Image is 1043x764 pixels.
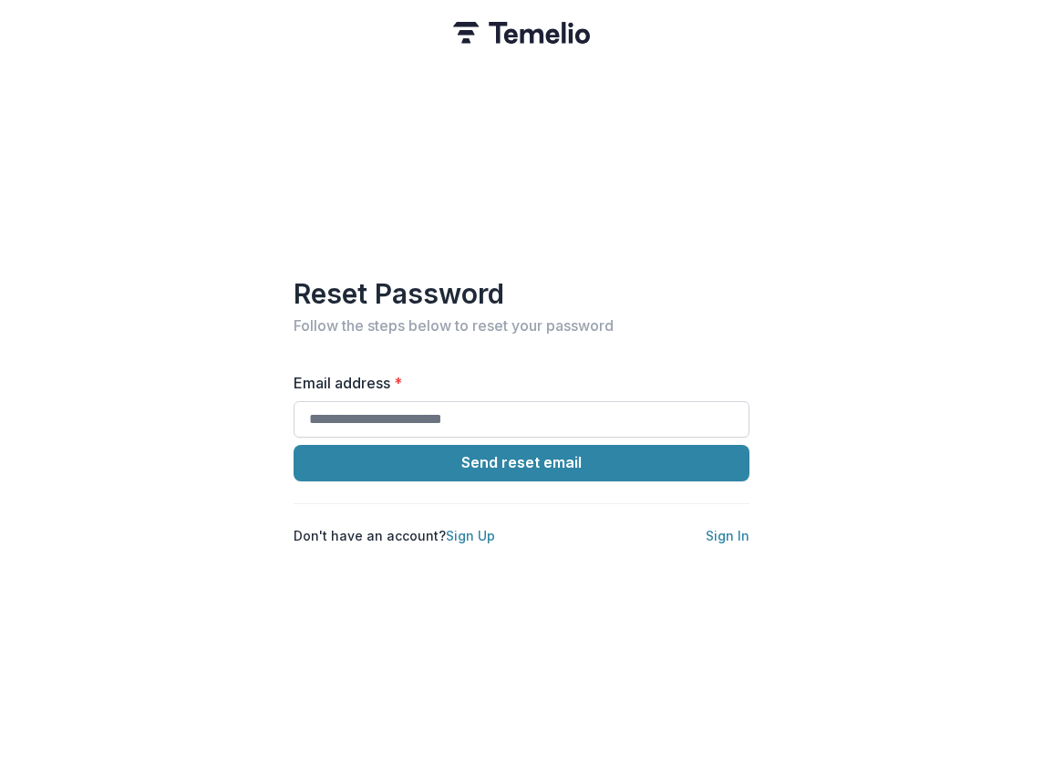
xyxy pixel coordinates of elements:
h2: Follow the steps below to reset your password [294,317,749,335]
h1: Reset Password [294,277,749,310]
p: Don't have an account? [294,526,495,545]
button: Send reset email [294,445,749,481]
img: Temelio [453,22,590,44]
label: Email address [294,372,738,394]
a: Sign In [706,528,749,543]
a: Sign Up [446,528,495,543]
